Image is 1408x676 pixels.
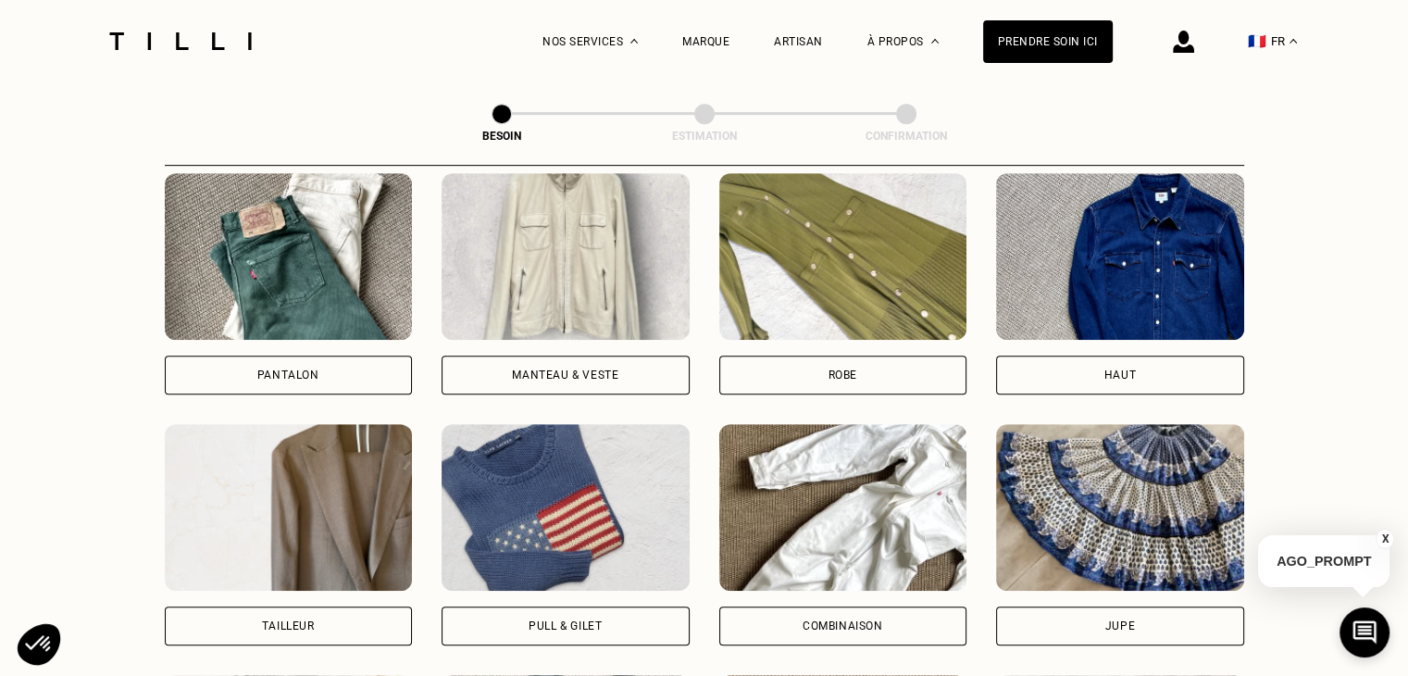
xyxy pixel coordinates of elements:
img: icône connexion [1173,31,1194,53]
div: Pantalon [257,369,319,381]
a: Artisan [774,35,823,48]
img: Tilli retouche votre Combinaison [719,424,967,591]
img: Tilli retouche votre Haut [996,173,1244,340]
a: Marque [682,35,729,48]
img: Tilli retouche votre Manteau & Veste [442,173,690,340]
img: Logo du service de couturière Tilli [103,32,258,50]
p: AGO_PROMPT [1258,535,1389,587]
a: Prendre soin ici [983,20,1113,63]
img: Tilli retouche votre Robe [719,173,967,340]
img: Menu déroulant à propos [931,39,939,44]
div: Estimation [612,130,797,143]
div: Besoin [409,130,594,143]
img: Menu déroulant [630,39,638,44]
div: Combinaison [803,620,883,632]
img: menu déroulant [1290,39,1297,44]
div: Manteau & Veste [512,369,618,381]
img: Tilli retouche votre Tailleur [165,424,413,591]
button: X [1376,529,1394,549]
img: Tilli retouche votre Pantalon [165,173,413,340]
div: Haut [1104,369,1136,381]
div: Pull & gilet [529,620,602,632]
div: Robe [829,369,857,381]
img: Tilli retouche votre Jupe [996,424,1244,591]
div: Jupe [1105,620,1135,632]
div: Confirmation [814,130,999,143]
div: Tailleur [262,620,315,632]
img: Tilli retouche votre Pull & gilet [442,424,690,591]
span: 🇫🇷 [1248,32,1266,50]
